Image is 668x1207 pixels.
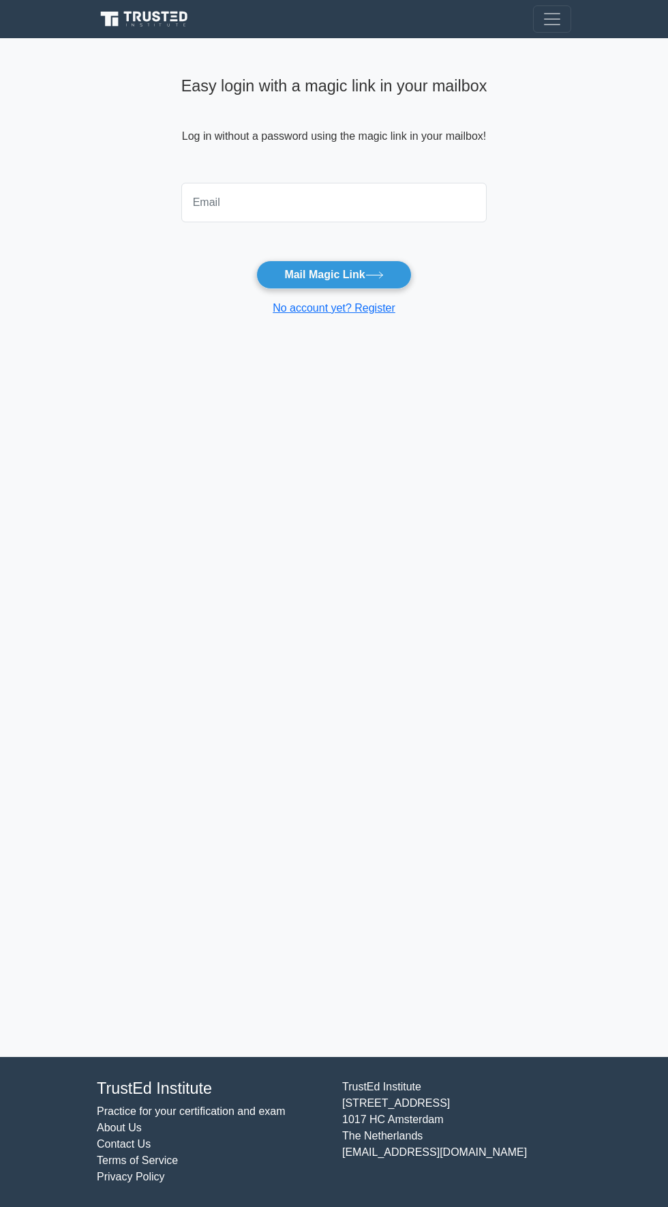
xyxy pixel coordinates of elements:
input: Email [181,183,487,222]
h4: Easy login with a magic link in your mailbox [181,76,487,95]
button: Mail Magic Link [256,260,411,289]
a: Practice for your certification and exam [97,1105,286,1117]
button: Toggle navigation [533,5,571,33]
a: About Us [97,1122,142,1133]
a: Terms of Service [97,1154,178,1166]
a: No account yet? Register [273,302,395,314]
div: TrustEd Institute [STREET_ADDRESS] 1017 HC Amsterdam The Netherlands [EMAIL_ADDRESS][DOMAIN_NAME] [334,1079,579,1185]
a: Contact Us [97,1138,151,1150]
div: Log in without a password using the magic link in your mailbox! [181,71,487,177]
a: Privacy Policy [97,1171,165,1182]
h4: TrustEd Institute [97,1079,326,1098]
